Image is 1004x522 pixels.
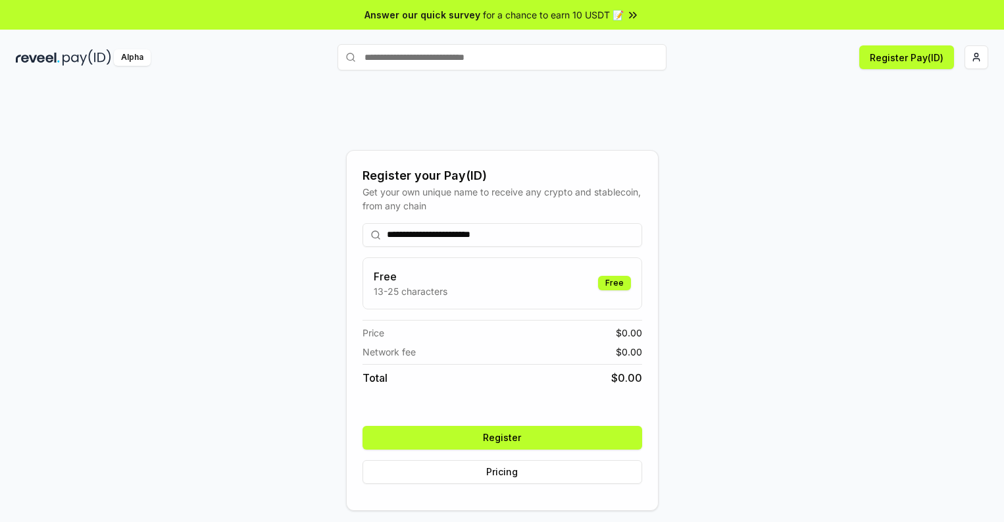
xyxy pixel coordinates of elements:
[63,49,111,66] img: pay_id
[616,326,642,340] span: $ 0.00
[374,284,447,298] p: 13-25 characters
[859,45,954,69] button: Register Pay(ID)
[364,8,480,22] span: Answer our quick survey
[363,326,384,340] span: Price
[363,426,642,450] button: Register
[598,276,631,290] div: Free
[374,269,447,284] h3: Free
[363,167,642,185] div: Register your Pay(ID)
[363,185,642,213] div: Get your own unique name to receive any crypto and stablecoin, from any chain
[16,49,60,66] img: reveel_dark
[483,8,624,22] span: for a chance to earn 10 USDT 📝
[611,370,642,386] span: $ 0.00
[616,345,642,359] span: $ 0.00
[363,345,416,359] span: Network fee
[363,460,642,484] button: Pricing
[363,370,388,386] span: Total
[114,49,151,66] div: Alpha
